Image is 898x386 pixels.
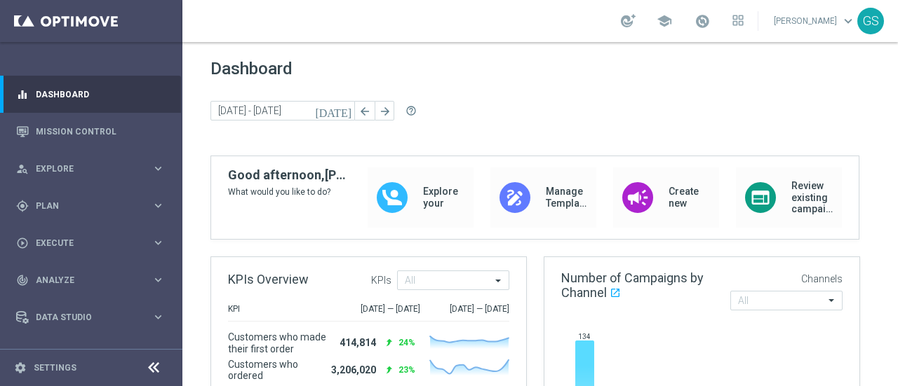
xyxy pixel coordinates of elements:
[16,200,29,212] i: gps_fixed
[16,237,152,249] div: Execute
[16,237,29,249] i: play_circle_outline
[36,202,152,210] span: Plan
[16,348,29,361] i: lightbulb
[36,276,152,284] span: Analyze
[152,310,165,324] i: keyboard_arrow_right
[36,313,152,322] span: Data Studio
[16,163,152,175] div: Explore
[36,113,165,150] a: Mission Control
[152,162,165,175] i: keyboard_arrow_right
[16,311,152,324] div: Data Studio
[16,274,29,287] i: track_changes
[152,199,165,212] i: keyboard_arrow_right
[34,364,76,372] a: Settings
[36,239,152,247] span: Execute
[657,13,672,29] span: school
[16,113,165,150] div: Mission Control
[772,11,857,32] a: [PERSON_NAME]keyboard_arrow_down
[36,336,147,373] a: Optibot
[840,13,856,29] span: keyboard_arrow_down
[15,200,166,212] button: gps_fixed Plan keyboard_arrow_right
[36,76,165,113] a: Dashboard
[15,163,166,174] button: person_search Explore keyboard_arrow_right
[14,361,27,374] i: settings
[16,76,165,113] div: Dashboard
[36,165,152,173] span: Explore
[15,275,166,286] button: track_changes Analyze keyboard_arrow_right
[152,236,165,249] i: keyboard_arrow_right
[15,89,166,100] button: equalizer Dashboard
[15,237,166,249] button: play_circle_outline Execute keyboard_arrow_right
[16,336,165,373] div: Optibot
[15,312,166,323] button: Data Studio keyboard_arrow_right
[16,200,152,212] div: Plan
[16,274,152,287] div: Analyze
[152,273,165,287] i: keyboard_arrow_right
[15,126,166,137] button: Mission Control
[857,8,884,34] div: GS
[16,88,29,101] i: equalizer
[16,163,29,175] i: person_search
